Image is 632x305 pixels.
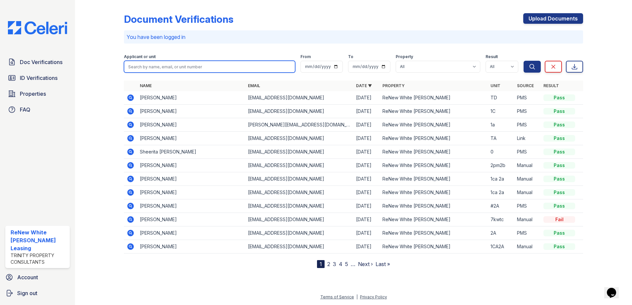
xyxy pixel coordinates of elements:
a: Properties [5,87,70,100]
td: PMS [514,199,541,213]
div: Pass [543,94,575,101]
td: [EMAIL_ADDRESS][DOMAIN_NAME] [245,159,353,172]
td: [PERSON_NAME] [137,91,245,105]
a: Last » [375,261,390,267]
a: Date ▼ [356,83,372,88]
td: 1a [488,118,514,132]
span: Account [17,273,38,281]
div: Fail [543,216,575,223]
div: ReNew White [PERSON_NAME] Leasing [11,228,67,252]
td: [PERSON_NAME] [137,226,245,240]
td: ReNew White [PERSON_NAME] [380,159,488,172]
td: [EMAIL_ADDRESS][DOMAIN_NAME] [245,145,353,159]
span: FAQ [20,106,30,114]
td: 7kwtc [488,213,514,226]
td: [EMAIL_ADDRESS][DOMAIN_NAME] [245,172,353,186]
div: 1 [317,260,325,268]
td: #2A [488,199,514,213]
a: Privacy Policy [360,294,387,299]
td: 1ca 2a [488,186,514,199]
a: Doc Verifications [5,55,70,69]
td: [DATE] [353,213,380,226]
td: [PERSON_NAME] [137,240,245,254]
a: 5 [345,261,348,267]
div: Document Verifications [124,13,233,25]
td: 1CA2A [488,240,514,254]
td: Link [514,132,541,145]
p: You have been logged in [127,33,580,41]
td: [DATE] [353,172,380,186]
a: Next › [358,261,373,267]
td: ReNew White [PERSON_NAME] [380,132,488,145]
a: 4 [339,261,342,267]
td: [DATE] [353,186,380,199]
input: Search by name, email, or unit number [124,61,295,73]
td: [EMAIL_ADDRESS][DOMAIN_NAME] [245,213,353,226]
div: Trinity Property Consultants [11,252,67,265]
td: ReNew White [PERSON_NAME] [380,199,488,213]
td: [DATE] [353,199,380,213]
label: Applicant or unit [124,54,156,59]
a: Result [543,83,559,88]
span: Properties [20,90,46,98]
td: ReNew White [PERSON_NAME] [380,118,488,132]
td: [EMAIL_ADDRESS][DOMAIN_NAME] [245,226,353,240]
td: [DATE] [353,118,380,132]
td: [DATE] [353,132,380,145]
td: [PERSON_NAME] [137,118,245,132]
td: Manual [514,159,541,172]
a: ID Verifications [5,71,70,85]
a: 2 [327,261,330,267]
div: Pass [543,121,575,128]
a: Source [517,83,534,88]
td: [PERSON_NAME][EMAIL_ADDRESS][DOMAIN_NAME] [245,118,353,132]
a: Email [248,83,260,88]
td: ReNew White [PERSON_NAME] [380,105,488,118]
div: Pass [543,162,575,169]
span: ID Verifications [20,74,58,82]
td: 2A [488,226,514,240]
td: [DATE] [353,159,380,172]
td: [DATE] [353,240,380,254]
td: [DATE] [353,91,380,105]
a: Account [3,271,72,284]
a: 3 [333,261,336,267]
td: [EMAIL_ADDRESS][DOMAIN_NAME] [245,132,353,145]
span: Sign out [17,289,37,297]
td: ReNew White [PERSON_NAME] [380,240,488,254]
td: [PERSON_NAME] [137,159,245,172]
td: PMS [514,118,541,132]
td: Sheerita [PERSON_NAME] [137,145,245,159]
td: ReNew White [PERSON_NAME] [380,145,488,159]
a: Terms of Service [320,294,354,299]
a: Upload Documents [523,13,583,24]
td: PMS [514,91,541,105]
td: [PERSON_NAME] [137,213,245,226]
td: Manual [514,172,541,186]
div: Pass [543,203,575,209]
td: Manual [514,213,541,226]
td: TD [488,91,514,105]
td: ReNew White [PERSON_NAME] [380,91,488,105]
a: Sign out [3,287,72,300]
a: FAQ [5,103,70,116]
td: 2pm2b [488,159,514,172]
td: [DATE] [353,226,380,240]
div: Pass [543,243,575,250]
td: ReNew White [PERSON_NAME] [380,226,488,240]
td: 0 [488,145,514,159]
td: PMS [514,105,541,118]
a: Property [382,83,405,88]
td: [PERSON_NAME] [137,199,245,213]
span: … [351,260,355,268]
label: Result [486,54,498,59]
span: Doc Verifications [20,58,62,66]
td: [PERSON_NAME] [137,186,245,199]
td: PMS [514,145,541,159]
td: TA [488,132,514,145]
td: [PERSON_NAME] [137,172,245,186]
label: Property [396,54,413,59]
a: Name [140,83,152,88]
td: [PERSON_NAME] [137,132,245,145]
